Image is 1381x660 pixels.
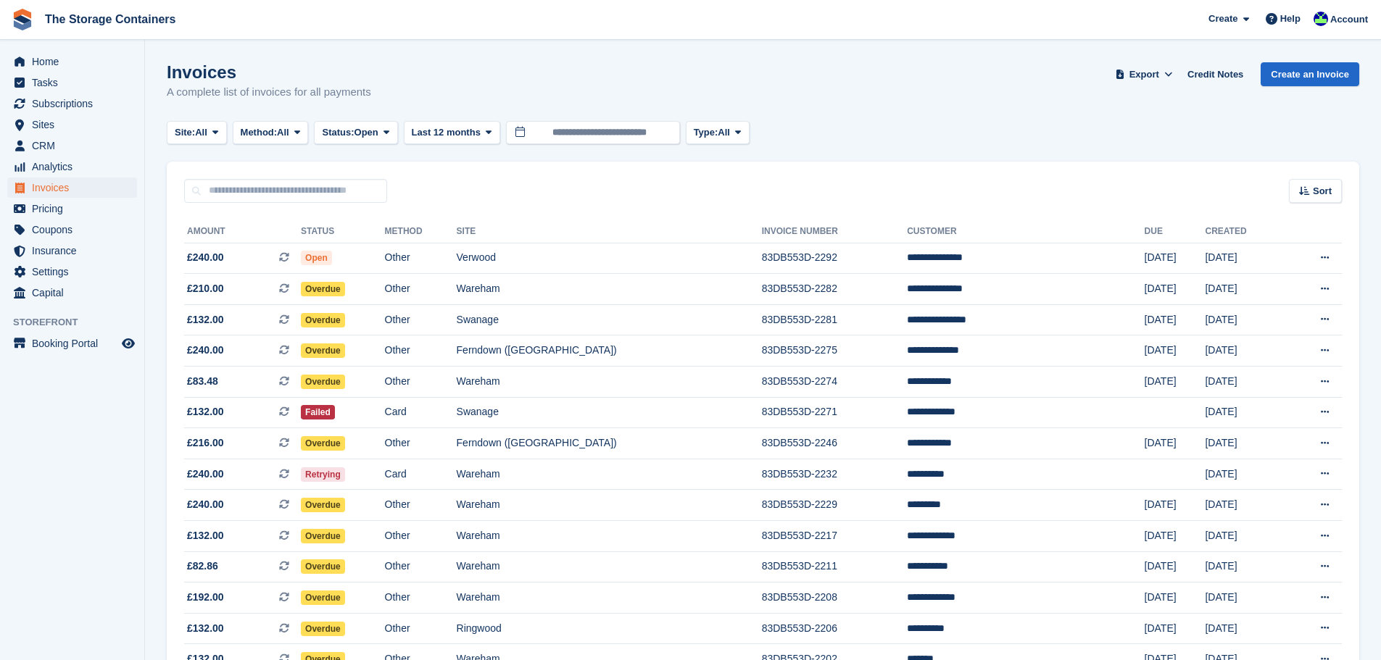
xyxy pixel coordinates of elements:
button: Last 12 months [404,121,500,145]
span: Overdue [301,343,345,358]
td: [DATE] [1145,243,1206,274]
span: Overdue [301,498,345,512]
span: £216.00 [187,435,224,451]
th: Customer [907,220,1144,243]
span: Export [1129,67,1159,82]
td: [DATE] [1145,551,1206,582]
a: menu [7,333,137,354]
td: Swanage [457,397,762,428]
th: Created [1205,220,1284,243]
td: Other [385,304,457,335]
p: A complete list of invoices for all payments [167,84,371,101]
td: Other [385,521,457,552]
td: Other [385,335,457,367]
span: £132.00 [187,621,224,636]
td: [DATE] [1145,304,1206,335]
td: Wareham [457,551,762,582]
a: Preview store [120,335,137,352]
button: Type: All [686,121,750,145]
td: Other [385,367,457,398]
td: Ferndown ([GEOGRAPHIC_DATA]) [457,335,762,367]
span: £192.00 [187,590,224,605]
span: Status: [322,125,354,140]
td: Ringwood [457,613,762,644]
span: All [195,125,207,140]
td: Wareham [457,582,762,614]
a: menu [7,177,137,198]
td: 83DB553D-2217 [762,521,908,552]
span: £240.00 [187,467,224,482]
td: [DATE] [1145,582,1206,614]
th: Due [1145,220,1206,243]
td: 83DB553D-2229 [762,490,908,521]
span: £132.00 [187,404,224,419]
a: The Storage Containers [39,7,181,31]
button: Status: Open [314,121,397,145]
img: Stacy Williams [1314,12,1328,26]
span: £82.86 [187,559,218,574]
span: Overdue [301,313,345,327]
td: 83DB553D-2208 [762,582,908,614]
a: Credit Notes [1182,62,1249,86]
span: All [277,125,289,140]
a: menu [7,241,137,261]
th: Status [301,220,385,243]
span: £240.00 [187,250,224,265]
td: [DATE] [1145,335,1206,367]
td: Swanage [457,304,762,335]
td: [DATE] [1205,582,1284,614]
td: 83DB553D-2232 [762,459,908,490]
a: Create an Invoice [1261,62,1359,86]
td: Other [385,243,457,274]
td: Verwood [457,243,762,274]
span: Last 12 months [412,125,481,140]
a: menu [7,199,137,219]
a: menu [7,114,137,135]
td: 83DB553D-2292 [762,243,908,274]
span: Subscriptions [32,93,119,114]
span: Overdue [301,559,345,574]
td: [DATE] [1205,304,1284,335]
td: [DATE] [1205,367,1284,398]
td: 83DB553D-2281 [762,304,908,335]
span: Invoices [32,177,119,198]
td: [DATE] [1205,243,1284,274]
th: Method [385,220,457,243]
button: Export [1112,62,1176,86]
span: Overdue [301,436,345,451]
a: menu [7,135,137,156]
td: [DATE] [1145,521,1206,552]
span: £240.00 [187,497,224,512]
td: Ferndown ([GEOGRAPHIC_DATA]) [457,428,762,459]
span: £83.48 [187,374,218,389]
td: Other [385,428,457,459]
span: £210.00 [187,281,224,296]
td: Other [385,490,457,521]
a: menu [7,72,137,93]
span: Overdue [301,529,345,543]
span: Sort [1313,184,1332,199]
span: Storefront [13,315,144,330]
td: [DATE] [1205,521,1284,552]
td: [DATE] [1205,490,1284,521]
button: Method: All [233,121,309,145]
span: Method: [241,125,278,140]
td: Other [385,274,457,305]
span: Open [301,251,332,265]
a: menu [7,51,137,72]
td: Wareham [457,367,762,398]
span: Capital [32,283,119,303]
span: Settings [32,262,119,282]
th: Invoice Number [762,220,908,243]
td: [DATE] [1205,397,1284,428]
span: Tasks [32,72,119,93]
td: Other [385,613,457,644]
td: [DATE] [1205,428,1284,459]
span: Create [1208,12,1237,26]
span: Help [1280,12,1301,26]
a: menu [7,156,137,177]
td: [DATE] [1145,428,1206,459]
th: Amount [184,220,301,243]
td: [DATE] [1205,459,1284,490]
span: £132.00 [187,528,224,543]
